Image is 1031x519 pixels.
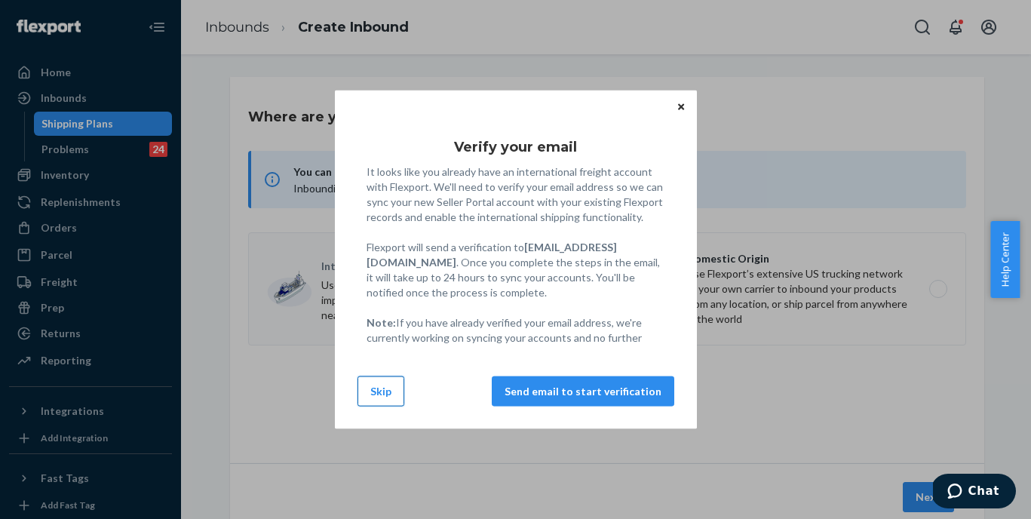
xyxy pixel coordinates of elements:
[367,316,396,329] strong: Note:
[454,137,577,157] h3: Verify your email
[357,376,404,406] button: Skip
[492,376,674,406] button: Send email to start verification
[674,98,689,115] button: Close
[367,164,665,361] p: It looks like you already have an international freight account with Flexport. We'll need to veri...
[35,11,66,24] span: Chat
[367,241,617,269] strong: [EMAIL_ADDRESS][DOMAIN_NAME]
